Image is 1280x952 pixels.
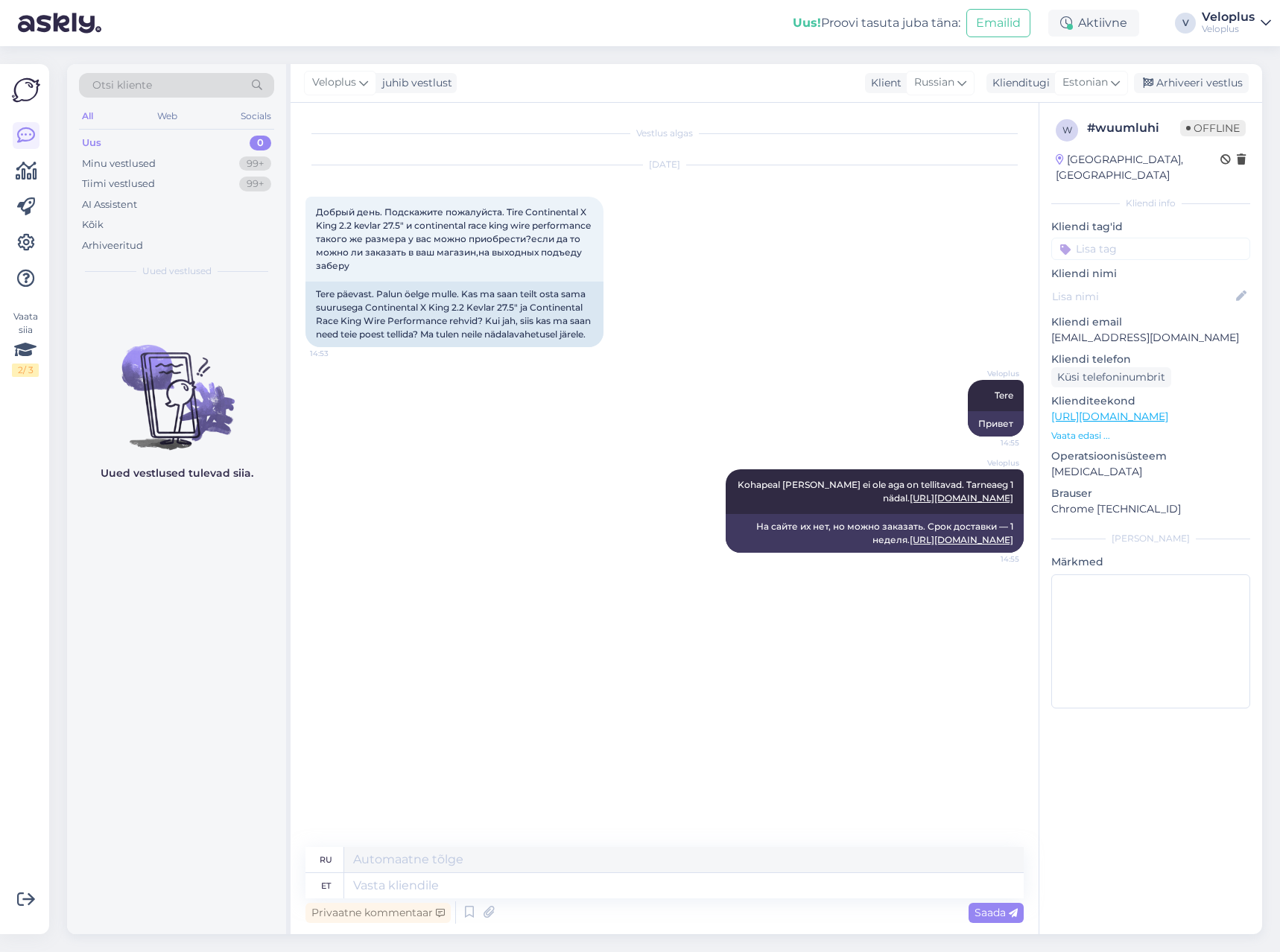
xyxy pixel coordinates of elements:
[376,75,452,91] div: juhib vestlust
[239,156,271,171] div: 99+
[963,368,1019,379] span: Veloplus
[726,514,1024,553] div: На сайте их нет, но можно заказать. Срок доставки — 1 неделя.
[1051,410,1168,423] a: [URL][DOMAIN_NAME]
[1051,429,1250,442] p: Vaata edasi ...
[986,75,1050,91] div: Klienditugi
[310,348,366,359] span: 14:53
[1134,73,1249,93] div: Arhiveeri vestlus
[12,310,39,377] div: Vaata siia
[968,411,1024,437] div: Привет
[910,492,1013,504] a: [URL][DOMAIN_NAME]
[305,127,1024,140] div: Vestlus algas
[305,158,1024,171] div: [DATE]
[1051,219,1250,235] p: Kliendi tag'id
[142,264,212,278] span: Uued vestlused
[995,390,1013,401] span: Tere
[1052,288,1233,305] input: Lisa nimi
[82,218,104,232] div: Kõik
[316,206,593,271] span: Добрый день. Подскажите пожалуйста. Tire Continental X King 2.2 kevlar 27.5" и continental race k...
[963,457,1019,469] span: Veloplus
[963,553,1019,565] span: 14:55
[1202,11,1271,35] a: VeloplusVeloplus
[82,156,156,171] div: Minu vestlused
[1056,152,1220,183] div: [GEOGRAPHIC_DATA], [GEOGRAPHIC_DATA]
[250,136,271,150] div: 0
[1180,120,1246,136] span: Offline
[154,107,180,126] div: Web
[12,364,39,377] div: 2 / 3
[1087,119,1180,137] div: # wuumluhi
[1051,266,1250,282] p: Kliendi nimi
[320,847,332,872] div: ru
[101,466,253,481] p: Uued vestlused tulevad siia.
[865,75,902,91] div: Klient
[1051,314,1250,330] p: Kliendi email
[1048,10,1139,37] div: Aktiivne
[321,873,331,898] div: et
[82,136,101,150] div: Uus
[1202,23,1255,35] div: Veloplus
[1051,197,1250,210] div: Kliendi info
[793,16,821,30] b: Uus!
[239,177,271,191] div: 99+
[966,9,1030,37] button: Emailid
[1051,554,1250,570] p: Märkmed
[975,906,1018,919] span: Saada
[312,74,356,91] span: Veloplus
[963,437,1019,448] span: 14:55
[1062,74,1108,91] span: Estonian
[82,238,143,253] div: Arhiveeritud
[79,107,96,126] div: All
[1062,124,1072,136] span: w
[1202,11,1255,23] div: Veloplus
[67,318,286,452] img: No chats
[1051,448,1250,464] p: Operatsioonisüsteem
[12,76,40,104] img: Askly Logo
[82,177,155,191] div: Tiimi vestlused
[305,282,603,347] div: Tere päevast. Palun öelge mulle. Kas ma saan teilt osta sama suurusega Continental X King 2.2 Kev...
[1051,330,1250,346] p: [EMAIL_ADDRESS][DOMAIN_NAME]
[1051,501,1250,517] p: Chrome [TECHNICAL_ID]
[1051,238,1250,260] input: Lisa tag
[914,74,954,91] span: Russian
[1051,393,1250,409] p: Klienditeekond
[238,107,274,126] div: Socials
[910,534,1013,545] a: [URL][DOMAIN_NAME]
[1051,352,1250,367] p: Kliendi telefon
[793,14,960,32] div: Proovi tasuta juba täna:
[1051,486,1250,501] p: Brauser
[1051,367,1171,387] div: Küsi telefoninumbrit
[82,197,137,212] div: AI Assistent
[1051,464,1250,480] p: [MEDICAL_DATA]
[738,479,1016,504] span: Kohapeal [PERSON_NAME] ei ole aga on tellitavad. Tarneaeg 1 nädal.
[305,903,451,923] div: Privaatne kommentaar
[1051,532,1250,545] div: [PERSON_NAME]
[1175,13,1196,34] div: V
[92,77,152,93] span: Otsi kliente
